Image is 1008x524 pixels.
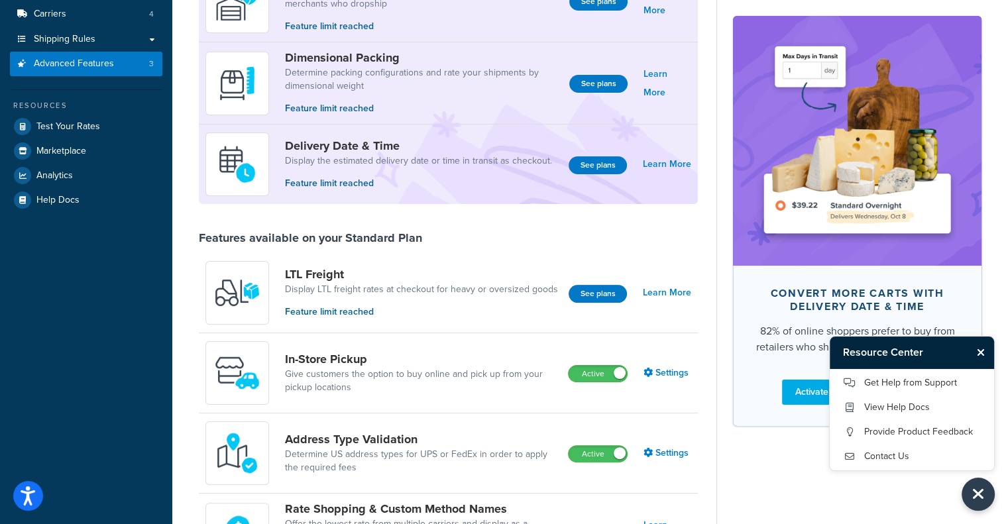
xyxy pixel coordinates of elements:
[569,75,628,93] button: See plans
[10,188,162,212] a: Help Docs
[36,170,73,182] span: Analytics
[569,446,627,462] label: Active
[34,9,66,20] span: Carriers
[569,156,627,174] button: See plans
[285,66,559,93] a: Determine packing configurations and rate your shipments by dimensional weight
[971,344,994,360] button: Close Resource Center
[10,52,162,76] li: Advanced Features
[36,146,86,157] span: Marketplace
[10,164,162,187] a: Analytics
[285,368,557,394] a: Give customers the option to buy online and pick up from your pickup locations
[569,285,627,303] button: See plans
[10,27,162,52] a: Shipping Rules
[782,379,932,404] a: Activate Delivery Date & Time
[10,139,162,163] a: Marketplace
[10,52,162,76] a: Advanced Features3
[843,421,981,443] a: Provide Product Feedback
[214,270,260,316] img: y79ZsPf0fXUFUhFXDzUgf+ktZg5F2+ohG75+v3d2s1D9TjoU8PiyCIluIjV41seZevKCRuEjTPPOKHJsQcmKCXGdfprl3L4q7...
[214,350,260,396] img: wfgcfpwTIucLEAAAAASUVORK5CYII=
[149,9,154,20] span: 4
[285,501,559,516] a: Rate Shopping & Custom Method Names
[36,195,80,206] span: Help Docs
[830,337,971,368] h3: Resource Center
[214,430,260,476] img: kIG8fy0lQAAAABJRU5ErkJggg==
[753,36,962,245] img: feature-image-ddt-36eae7f7280da8017bfb280eaccd9c446f90b1fe08728e4019434db127062ab4.png
[285,267,558,282] a: LTL Freight
[285,305,558,319] p: Feature limit reached
[843,397,981,418] a: View Help Docs
[10,115,162,138] a: Test Your Rates
[149,58,154,70] span: 3
[10,2,162,26] li: Carriers
[569,366,627,382] label: Active
[285,101,559,116] p: Feature limit reached
[643,155,691,174] a: Learn More
[10,2,162,26] a: Carriers4
[285,176,552,191] p: Feature limit reached
[843,372,981,393] a: Get Help from Support
[644,444,691,462] a: Settings
[285,138,552,153] a: Delivery Date & Time
[214,141,260,187] img: gfkeb5ejjkALwAAAABJRU5ErkJggg==
[214,60,260,107] img: DTVBYsAAAAAASUVORK5CYII=
[962,478,995,511] button: Close Resource Center
[285,432,557,446] a: Address Type Validation
[285,19,559,34] p: Feature limit reached
[199,231,422,245] div: Features available on your Standard Plan
[285,283,558,296] a: Display LTL freight rates at checkout for heavy or oversized goods
[285,352,557,366] a: In-Store Pickup
[754,323,960,354] div: 82% of online shoppers prefer to buy from retailers who show estimated delivery dates
[285,448,557,474] a: Determine US address types for UPS or FedEx in order to apply the required fees
[34,34,95,45] span: Shipping Rules
[754,286,960,313] div: Convert more carts with delivery date & time
[36,121,100,132] span: Test Your Rates
[843,446,981,467] a: Contact Us
[643,284,691,302] a: Learn More
[285,154,552,168] a: Display the estimated delivery date or time in transit as checkout.
[644,364,691,382] a: Settings
[285,50,559,65] a: Dimensional Packing
[34,58,114,70] span: Advanced Features
[10,100,162,111] div: Resources
[644,65,691,102] a: Learn More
